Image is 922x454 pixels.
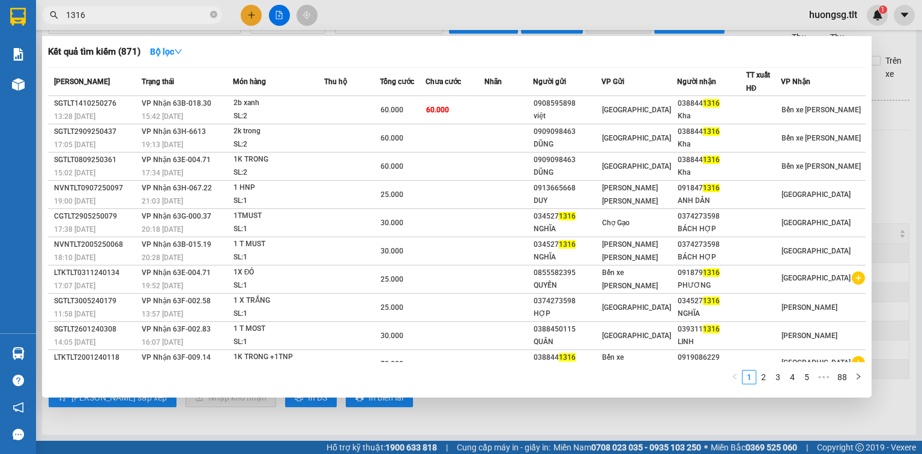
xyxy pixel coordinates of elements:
li: 5 [800,370,814,384]
span: VP Nhận 63E-004.71 [142,156,211,164]
li: Next 5 Pages [814,370,833,384]
div: SL: 1 [234,251,324,264]
li: 4 [785,370,800,384]
span: 20:18 [DATE] [142,225,183,234]
div: 1TMUST [234,210,324,223]
div: 1X ĐỎ [234,266,324,279]
span: [PERSON_NAME] [PERSON_NAME] [602,240,658,262]
div: 0919086229 [678,351,745,364]
span: [GEOGRAPHIC_DATA] [782,359,851,367]
span: Người nhận [677,77,716,86]
div: 091879 [678,267,745,279]
div: SGTLT2909250437 [54,126,138,138]
div: 2k trong [234,125,324,138]
div: ANH DÂN [678,195,745,207]
span: 1316 [559,240,576,249]
span: close-circle [210,10,217,21]
div: 0908595898 [534,97,601,110]
input: Tìm tên, số ĐT hoặc mã đơn [66,8,208,22]
div: SL: 1 [234,279,324,292]
span: Chợ Gạo [602,219,630,227]
div: NGHĨA [534,251,601,264]
span: 17:34 [DATE] [142,169,183,177]
div: 2b xanh [234,97,324,110]
span: VP Nhận 63F-002.58 [142,297,211,305]
div: PHƯƠNG [678,279,745,292]
li: Previous Page [728,370,742,384]
span: VP Nhận 63H-6613 [142,127,206,136]
span: plus-circle [852,356,865,369]
span: 30.000 [381,331,403,340]
div: 038844 [678,97,745,110]
div: 1 X TRẮNG [234,294,324,307]
span: 25.000 [381,275,403,283]
div: SGTLT3005240179 [54,295,138,307]
div: 1K TRONG [234,153,324,166]
span: question-circle [13,375,24,386]
div: 1 HNP [234,181,324,195]
span: 20:28 [DATE] [142,253,183,262]
div: 1 T MOST [234,322,324,336]
span: plus-circle [852,271,865,285]
div: 034527 [534,238,601,251]
span: [GEOGRAPHIC_DATA] [782,219,851,227]
div: 034527 [678,295,745,307]
span: VP Nhận 63H-067.22 [142,184,212,192]
img: warehouse-icon [12,347,25,360]
span: Nhãn [484,77,502,86]
div: SL: 2 [234,166,324,180]
span: Thu hộ [324,77,347,86]
span: VP Nhận 63E-004.71 [142,268,211,277]
span: Tổng cước [380,77,414,86]
li: 88 [833,370,851,384]
div: DUY [534,195,601,207]
span: 70.000 [381,360,403,368]
span: left [731,373,738,380]
span: [GEOGRAPHIC_DATA] [602,331,671,340]
div: SL: 1 [234,195,324,208]
span: VP Nhận 63F-009.14 [142,353,211,362]
div: DŨNG [534,138,601,151]
div: 038844 [534,351,601,364]
span: VP Nhận [781,77,810,86]
span: 60.000 [381,162,403,171]
span: 17:07 [DATE] [54,282,95,290]
div: 0374273598 [678,210,745,223]
div: 034527 [534,210,601,223]
li: 1 [742,370,756,384]
span: 1316 [703,99,720,107]
span: notification [13,402,24,413]
button: right [851,370,866,384]
span: Người gửi [533,77,566,86]
a: 2 [757,371,770,384]
span: 13:57 [DATE] [142,310,183,318]
span: [PERSON_NAME] [782,331,837,340]
span: 25.000 [381,190,403,199]
span: 16:07 [DATE] [142,338,183,347]
span: 11:58 [DATE] [54,310,95,318]
div: HỢP [534,307,601,320]
span: Bến xe [PERSON_NAME] [602,268,658,290]
span: VP Nhận 63G-000.37 [142,212,211,220]
div: 091847 [678,182,745,195]
div: 1 T MUST [234,238,324,251]
span: Trạng thái [142,77,174,86]
div: Kha [678,110,745,123]
span: 25.000 [381,303,403,312]
div: LTKTLT0311240134 [54,267,138,279]
span: 30.000 [381,219,403,227]
div: QUYỀN [534,279,601,292]
span: 1316 [703,268,720,277]
div: LTKTLT2001240118 [54,351,138,364]
span: 1316 [703,184,720,192]
span: [GEOGRAPHIC_DATA] [602,162,671,171]
span: 18:10 [DATE] [54,253,95,262]
div: NVNTLT2005250068 [54,238,138,251]
div: BÁCH HỢP [678,251,745,264]
div: NGHĨA [678,307,745,320]
a: 88 [834,371,851,384]
span: 60.000 [381,134,403,142]
span: 19:52 [DATE] [142,282,183,290]
span: [PERSON_NAME] [782,303,837,312]
span: right [855,373,862,380]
